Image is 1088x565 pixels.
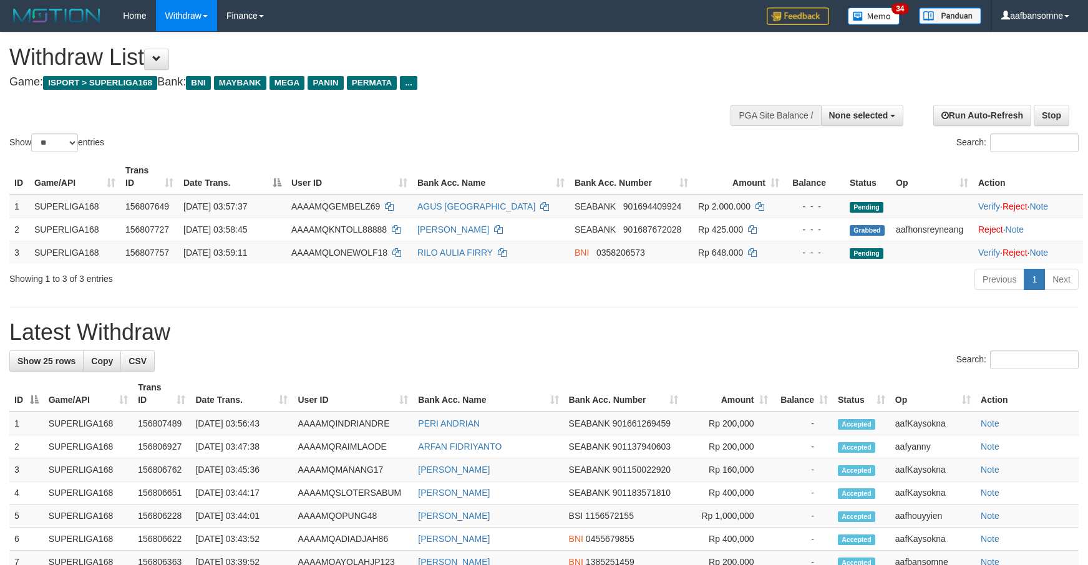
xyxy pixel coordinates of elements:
[9,376,44,412] th: ID: activate to sort column descending
[575,248,589,258] span: BNI
[613,465,671,475] span: Copy 901150022920 to clipboard
[120,350,155,372] a: CSV
[286,159,412,195] th: User ID: activate to sort column ascending
[9,45,713,70] h1: Withdraw List
[44,505,133,528] td: SUPERLIGA168
[44,528,133,551] td: SUPERLIGA168
[829,110,888,120] span: None selected
[564,376,684,412] th: Bank Acc. Number: activate to sort column ascending
[789,223,840,236] div: - - -
[183,225,247,234] span: [DATE] 03:58:45
[9,505,44,528] td: 5
[981,465,999,475] a: Note
[891,3,908,14] span: 34
[613,418,671,428] span: Copy 901661269459 to clipboard
[698,248,743,258] span: Rp 648.000
[129,356,147,366] span: CSV
[133,528,190,551] td: 156806622
[838,419,875,430] span: Accepted
[183,248,247,258] span: [DATE] 03:59:11
[698,201,750,211] span: Rp 2.000.000
[9,412,44,435] td: 1
[291,225,387,234] span: AAAAMQKNTOLL88888
[613,488,671,498] span: Copy 901183571810 to clipboard
[17,356,75,366] span: Show 25 rows
[956,133,1079,152] label: Search:
[973,218,1083,241] td: ·
[821,105,904,126] button: None selected
[933,105,1031,126] a: Run Auto-Refresh
[186,76,210,90] span: BNI
[698,225,743,234] span: Rp 425.000
[9,268,444,285] div: Showing 1 to 3 of 3 entries
[44,412,133,435] td: SUPERLIGA168
[293,376,413,412] th: User ID: activate to sort column ascending
[133,412,190,435] td: 156807489
[838,534,875,545] span: Accepted
[789,246,840,259] div: - - -
[981,488,999,498] a: Note
[44,376,133,412] th: Game/API: activate to sort column ascending
[569,418,610,428] span: SEABANK
[270,76,305,90] span: MEGA
[44,481,133,505] td: SUPERLIGA168
[569,465,610,475] span: SEABANK
[190,528,293,551] td: [DATE] 03:43:52
[1044,269,1079,290] a: Next
[190,435,293,458] td: [DATE] 03:47:38
[978,225,1003,234] a: Reject
[838,442,875,453] span: Accepted
[773,412,833,435] td: -
[683,528,772,551] td: Rp 400,000
[9,241,29,264] td: 3
[731,105,820,126] div: PGA Site Balance /
[9,528,44,551] td: 6
[956,350,1079,369] label: Search:
[190,505,293,528] td: [DATE] 03:44:01
[890,505,976,528] td: aafhouyyien
[400,76,417,90] span: ...
[973,241,1083,264] td: · ·
[890,528,976,551] td: aafKaysokna
[125,225,169,234] span: 156807727
[417,201,535,211] a: AGUS [GEOGRAPHIC_DATA]
[9,133,104,152] label: Show entries
[981,418,999,428] a: Note
[773,435,833,458] td: -
[293,505,413,528] td: AAAAMQOPUNG48
[183,201,247,211] span: [DATE] 03:57:37
[1003,201,1027,211] a: Reject
[773,528,833,551] td: -
[418,488,490,498] a: [PERSON_NAME]
[773,505,833,528] td: -
[9,159,29,195] th: ID
[9,195,29,218] td: 1
[683,412,772,435] td: Rp 200,000
[683,435,772,458] td: Rp 200,000
[784,159,845,195] th: Balance
[412,159,570,195] th: Bank Acc. Name: activate to sort column ascending
[767,7,829,25] img: Feedback.jpg
[838,488,875,499] span: Accepted
[850,202,883,213] span: Pending
[683,505,772,528] td: Rp 1,000,000
[848,7,900,25] img: Button%20Memo.svg
[120,159,178,195] th: Trans ID: activate to sort column ascending
[569,442,610,452] span: SEABANK
[293,412,413,435] td: AAAAMQINDRIANDRE
[31,133,78,152] select: Showentries
[773,481,833,505] td: -
[586,534,634,544] span: Copy 0455679855 to clipboard
[1034,105,1069,126] a: Stop
[9,481,44,505] td: 4
[44,458,133,481] td: SUPERLIGA168
[293,481,413,505] td: AAAAMQSLOTERSABUM
[575,201,616,211] span: SEABANK
[190,458,293,481] td: [DATE] 03:45:36
[125,248,169,258] span: 156807757
[417,225,489,234] a: [PERSON_NAME]
[44,435,133,458] td: SUPERLIGA168
[623,225,681,234] span: Copy 901687672028 to clipboard
[29,195,120,218] td: SUPERLIGA168
[133,481,190,505] td: 156806651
